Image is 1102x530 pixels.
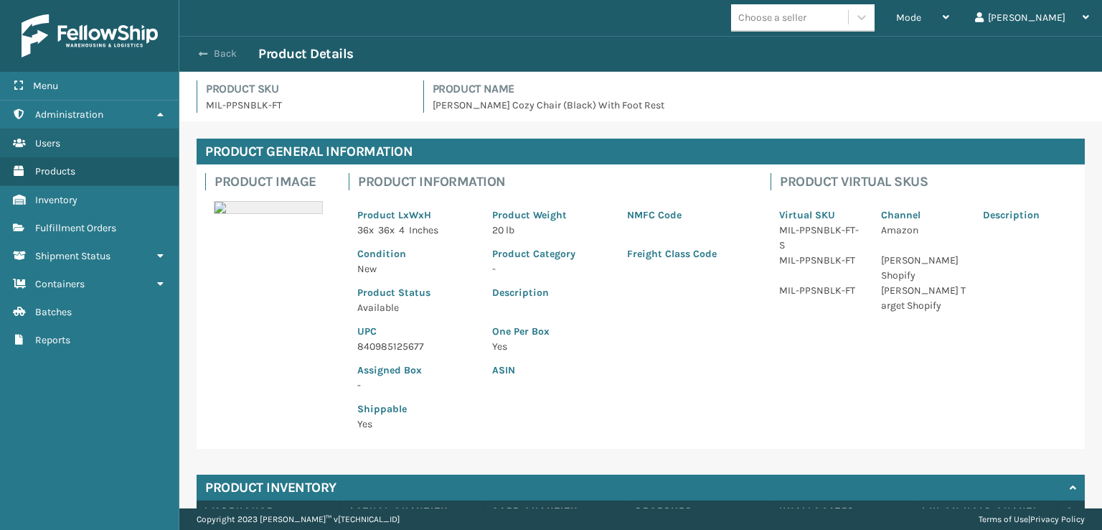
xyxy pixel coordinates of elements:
span: Inventory [35,194,77,206]
label: Warehouse [205,505,331,518]
span: 36 x [378,224,395,236]
h4: Product Virtual SKUs [780,173,1076,190]
span: Batches [35,306,72,318]
p: Description [492,285,745,300]
p: Amazon [881,223,966,238]
p: One Per Box [492,324,745,339]
p: - [492,261,610,276]
p: - [357,378,475,393]
img: logo [22,14,158,57]
span: Users [35,137,60,149]
p: Yes [492,339,745,354]
p: Product Status [357,285,475,300]
h4: Product Name [433,80,1085,98]
label: Reserved [636,505,761,518]
h4: Product Inventory [205,479,336,496]
h4: Product General Information [197,139,1085,164]
p: MIL-PPSNBLK-FT [206,98,406,113]
p: ASIN [492,363,745,378]
span: 4 [399,224,405,236]
label: Safe Quantity [492,505,618,518]
button: Back [192,47,258,60]
div: Choose a seller [738,10,806,25]
p: Copyright 2023 [PERSON_NAME]™ v [TECHNICAL_ID] [197,508,400,530]
h4: Product Information [358,173,753,190]
h4: Product SKU [206,80,406,98]
p: Product Weight [492,208,610,223]
p: [PERSON_NAME] Cozy Chair (Black) With Foot Rest [433,98,1085,113]
p: UPC [357,324,475,339]
p: Condition [357,246,475,261]
p: [PERSON_NAME] Target Shopify [881,283,966,313]
span: Administration [35,108,103,121]
p: NMFC Code [627,208,745,223]
span: Mode [896,11,921,24]
span: 36 x [357,224,374,236]
p: Product LxWxH [357,208,475,223]
p: MIL-PPSNBLK-FT [779,253,864,268]
span: Containers [35,278,85,290]
span: 20 lb [492,224,514,236]
span: Inches [409,224,438,236]
p: Shippable [357,401,475,417]
label: Actual Quantity [349,505,474,518]
a: Privacy Policy [1030,514,1085,524]
span: Reports [35,334,70,346]
span: Shipment Status [35,250,110,262]
span: Menu [33,80,58,92]
p: [PERSON_NAME] Shopify [881,253,966,283]
p: Virtual SKU [779,208,864,223]
span: Products [35,165,75,177]
p: MIL-PPSNBLK-FT [779,283,864,298]
p: Freight Class Code [627,246,745,261]
p: Yes [357,417,475,432]
label: Unallocated [779,505,905,518]
p: Channel [881,208,966,223]
p: New [357,261,475,276]
img: 51104088640_40f294f443_o-scaled-700x700.jpg [214,201,323,214]
a: Terms of Use [979,514,1028,524]
span: Fulfillment Orders [35,222,116,234]
h3: Product Details [258,45,354,62]
p: 840985125677 [357,339,475,354]
p: Product Category [492,246,610,261]
p: Available [357,300,475,315]
p: Assigned Box [357,363,475,378]
p: MIL-PPSNBLK-FT-S [779,223,864,253]
label: WH On hold quantity [923,505,1048,518]
h4: Product Image [215,173,331,190]
div: | [979,508,1085,530]
p: Description [983,208,1068,223]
